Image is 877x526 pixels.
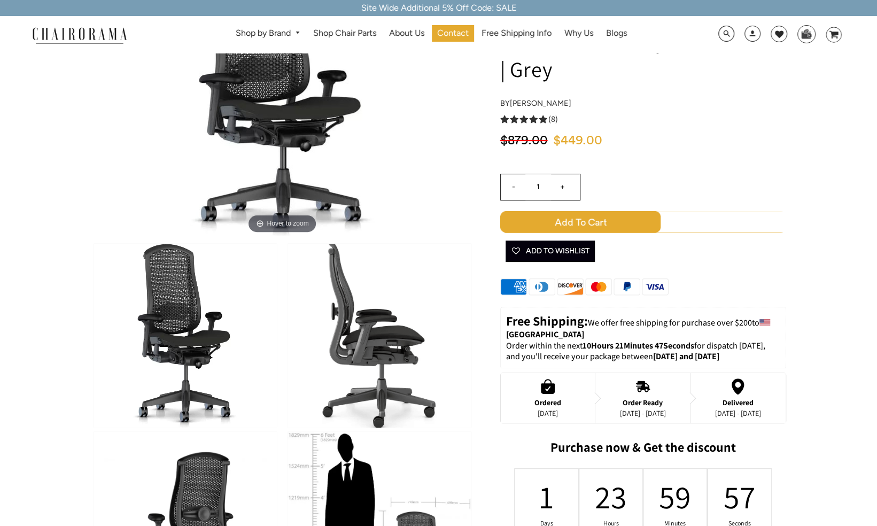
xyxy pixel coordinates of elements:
[534,409,561,417] div: [DATE]
[506,329,584,340] strong: [GEOGRAPHIC_DATA]
[500,211,786,233] button: Add to Cart
[500,134,548,147] span: $879.00
[122,98,443,110] a: Herman Miller Celle Office Chair Renewed by Chairorama | Grey - chairoramaHover to zoom
[437,28,469,39] span: Contact
[500,113,786,125] a: 5.0 rating (8 votes)
[798,26,814,42] img: WhatsApp_Image_2024-07-12_at_16.23.01.webp
[308,25,382,42] a: Shop Chair Parts
[604,476,618,517] div: 23
[26,26,133,44] img: chairorama
[384,25,430,42] a: About Us
[583,340,694,351] span: 10Hours 21Minutes 47Seconds
[506,313,780,341] p: to
[500,439,786,460] h2: Purchase now & Get the discount
[500,99,786,108] h4: by
[653,351,719,362] strong: [DATE] and [DATE]
[432,25,474,42] a: Contact
[715,409,761,417] div: [DATE] - [DATE]
[313,28,376,39] span: Shop Chair Parts
[733,476,747,517] div: 57
[230,25,306,42] a: Shop by Brand
[511,241,589,262] span: Add To Wishlist
[506,341,780,363] p: Order within the next for dispatch [DATE], and you'll receive your package between
[506,241,595,262] button: Add To Wishlist
[553,134,602,147] span: $449.00
[564,28,593,39] span: Why Us
[588,317,752,328] span: We offer free shipping for purchase over $200
[500,211,661,233] span: Add to Cart
[601,25,632,42] a: Blogs
[389,28,424,39] span: About Us
[548,114,558,125] span: (8)
[501,174,526,200] input: -
[288,244,471,428] img: Herman Miller Celle Office Chair Renewed by Chairorama | Grey - chairorama
[606,28,627,39] span: Blogs
[482,28,552,39] span: Free Shipping Info
[559,25,599,42] a: Why Us
[668,476,682,517] div: 59
[620,409,666,417] div: [DATE] - [DATE]
[540,476,554,517] div: 1
[178,25,684,45] nav: DesktopNavigation
[476,25,557,42] a: Free Shipping Info
[94,244,277,428] img: Herman Miller Celle Office Chair Renewed by Chairorama | Grey - chairorama
[550,174,576,200] input: +
[620,398,666,407] div: Order Ready
[715,398,761,407] div: Delivered
[506,312,588,329] strong: Free Shipping:
[510,98,571,108] a: [PERSON_NAME]
[534,398,561,407] div: Ordered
